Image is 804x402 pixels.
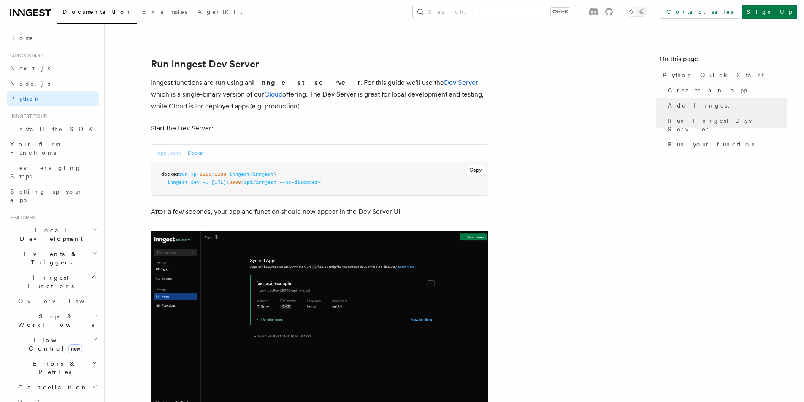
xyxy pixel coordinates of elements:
[151,58,259,70] a: Run Inngest Dev Server
[229,171,273,177] span: inngest/inngest
[7,250,92,267] span: Events & Triggers
[151,77,488,112] p: Inngest functions are run using an . For this guide we'll use the , which is a single-binary vers...
[7,246,99,270] button: Events & Triggers
[663,71,764,79] span: Python Quick Start
[664,83,787,98] a: Create an app
[188,145,204,162] button: Docker
[7,214,35,221] span: Features
[7,270,99,294] button: Inngest Functions
[7,184,99,208] a: Setting up your app
[57,3,137,24] a: Documentation
[551,8,570,16] kbd: Ctrl+K
[7,121,99,137] a: Install the SDK
[264,90,282,98] a: Cloud
[7,91,99,106] a: Python
[7,113,47,120] span: Inngest tour
[10,141,60,156] span: Your first Functions
[211,179,229,185] span: [URL]:
[742,5,797,19] a: Sign Up
[664,137,787,152] a: Run your function
[192,3,247,23] a: AgentKit
[7,61,99,76] a: Next.js
[7,52,43,59] span: Quick start
[15,359,92,376] span: Errors & Retries
[15,383,88,391] span: Cancellation
[7,160,99,184] a: Leveraging Steps
[151,122,488,134] p: Start the Dev Server:
[191,179,200,185] span: dev
[191,171,197,177] span: -p
[279,179,321,185] span: --no-discovery
[158,145,181,162] button: npx (npm)
[7,273,91,290] span: Inngest Functions
[10,34,34,42] span: Home
[15,332,99,356] button: Flow Controlnew
[241,179,276,185] span: /api/inngest
[10,95,41,102] span: Python
[659,67,787,83] a: Python Quick Start
[627,7,647,17] button: Toggle dark mode
[10,126,97,132] span: Install the SDK
[7,223,99,246] button: Local Development
[413,5,575,19] button: Search...Ctrl+K
[664,113,787,137] a: Run Inngest Dev Server
[668,116,787,133] span: Run Inngest Dev Server
[7,137,99,160] a: Your first Functions
[229,179,241,185] span: 8000
[10,188,83,203] span: Setting up your app
[15,336,93,353] span: Flow Control
[7,226,92,243] span: Local Development
[664,98,787,113] a: Add Inngest
[15,309,99,332] button: Steps & Workflows
[179,171,188,177] span: run
[444,78,478,86] a: Dev Server
[7,30,99,46] a: Home
[200,171,211,177] span: 8288
[62,8,132,15] span: Documentation
[15,294,99,309] a: Overview
[15,380,99,395] button: Cancellation
[151,206,488,218] p: After a few seconds, your app and function should now appear in the Dev Server UI:
[214,171,226,177] span: 8288
[167,179,188,185] span: inngest
[7,76,99,91] a: Node.js
[10,65,50,72] span: Next.js
[668,101,729,110] span: Add Inngest
[211,171,214,177] span: :
[10,165,81,180] span: Leveraging Steps
[142,8,187,15] span: Examples
[68,344,82,353] span: new
[661,5,738,19] a: Contact sales
[273,171,276,177] span: \
[466,165,485,175] button: Copy
[161,171,179,177] span: docker
[659,54,787,67] h4: On this page
[10,80,50,87] span: Node.js
[15,312,94,329] span: Steps & Workflows
[668,140,757,148] span: Run your function
[15,356,99,380] button: Errors & Retries
[18,298,105,305] span: Overview
[252,78,360,86] strong: Inngest server
[668,86,747,94] span: Create an app
[137,3,192,23] a: Examples
[198,8,242,15] span: AgentKit
[203,179,208,185] span: -u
